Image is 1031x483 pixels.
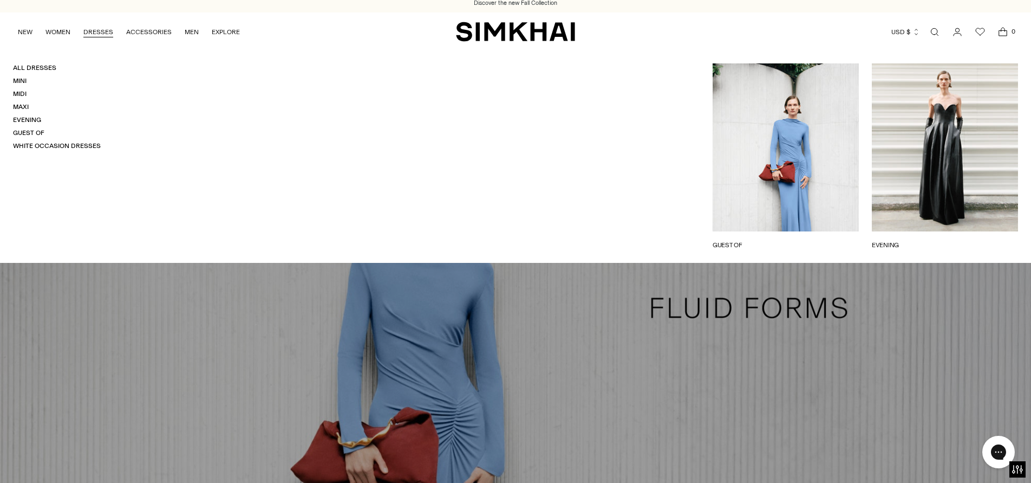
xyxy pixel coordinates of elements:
[977,432,1020,472] iframe: Gorgias live chat messenger
[891,20,920,44] button: USD $
[212,20,240,44] a: EXPLORE
[1008,27,1018,36] span: 0
[45,20,70,44] a: WOMEN
[924,21,945,43] a: Open search modal
[947,21,968,43] a: Go to the account page
[992,21,1014,43] a: Open cart modal
[456,21,575,42] a: SIMKHAI
[126,20,172,44] a: ACCESSORIES
[83,20,113,44] a: DRESSES
[185,20,199,44] a: MEN
[969,21,991,43] a: Wishlist
[18,20,32,44] a: NEW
